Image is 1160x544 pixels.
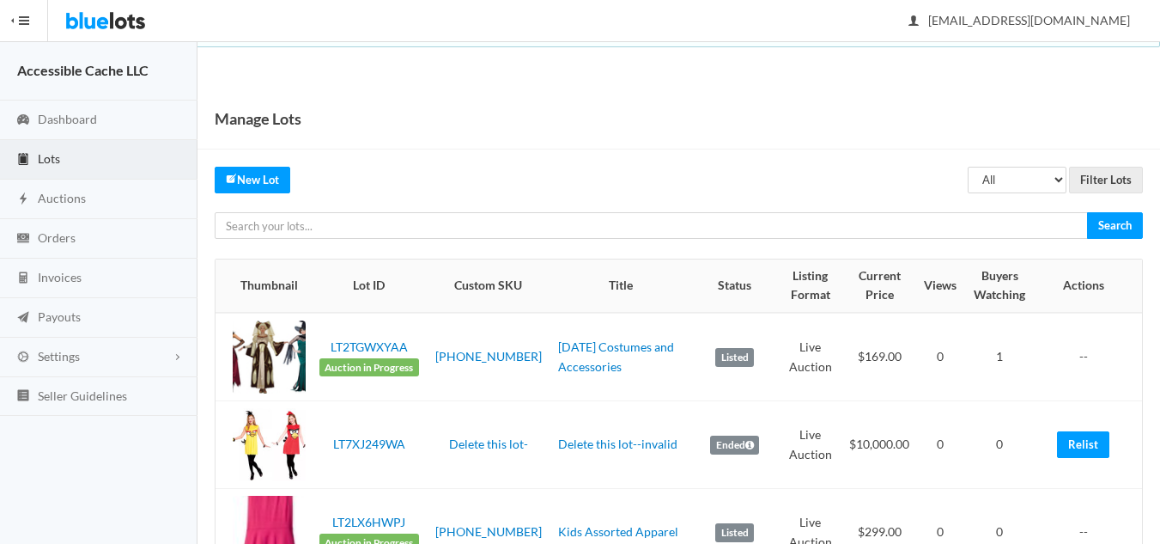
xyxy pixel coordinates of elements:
ion-icon: person [905,14,922,30]
ion-icon: cash [15,231,32,248]
th: Custom SKU [426,260,551,313]
span: Invoices [38,270,82,284]
a: createNew Lot [215,167,290,193]
a: Relist [1057,431,1109,458]
td: Live Auction [779,313,841,401]
th: Title [551,260,691,313]
ion-icon: cog [15,350,32,366]
td: $169.00 [841,313,917,401]
ion-icon: flash [15,192,32,208]
ion-icon: list box [15,388,32,405]
th: Thumbnail [216,260,313,313]
span: [EMAIL_ADDRESS][DOMAIN_NAME] [909,13,1130,28]
span: Orders [38,230,76,245]
ion-icon: create [226,173,237,184]
td: 0 [963,401,1035,489]
td: Live Auction [779,401,841,489]
td: -- [1035,313,1142,401]
input: Search your lots... [215,212,1088,239]
th: Buyers Watching [963,260,1035,313]
td: 1 [963,313,1035,401]
a: [PHONE_NUMBER] [435,524,542,539]
a: LT2LX6HWPJ [332,515,405,529]
strong: Accessible Cache LLC [17,62,149,78]
a: Delete this lot- [449,437,528,451]
th: Listing Format [779,260,841,313]
a: Delete this lot--invalid [558,437,677,451]
th: Current Price [841,260,917,313]
th: Actions [1035,260,1142,313]
span: Auctions [38,191,86,205]
th: Views [917,260,963,313]
td: 0 [917,313,963,401]
ion-icon: paper plane [15,310,32,327]
label: Ended [710,436,759,455]
th: Status [690,260,779,313]
input: Filter Lots [1069,167,1143,193]
ion-icon: calculator [15,271,32,287]
a: Kids Assorted Apparel [558,524,678,539]
ion-icon: speedometer [15,113,32,129]
span: Settings [38,349,80,364]
label: Listed [715,523,754,542]
h1: Manage Lots [215,106,301,131]
a: LT2TGWXYAA [331,339,408,354]
ion-icon: clipboard [15,152,32,168]
input: Search [1087,212,1143,239]
label: Listed [715,348,754,367]
a: LT7XJ249WA [333,437,405,451]
span: Auction in Progress [319,358,419,377]
td: 0 [917,401,963,489]
a: [DATE] Costumes and Accessories [558,339,674,374]
td: $10,000.00 [841,401,917,489]
span: Dashboard [38,112,97,126]
th: Lot ID [313,260,426,313]
span: Seller Guidelines [38,388,127,403]
span: Payouts [38,309,81,324]
span: Lots [38,151,60,166]
a: [PHONE_NUMBER] [435,349,542,364]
